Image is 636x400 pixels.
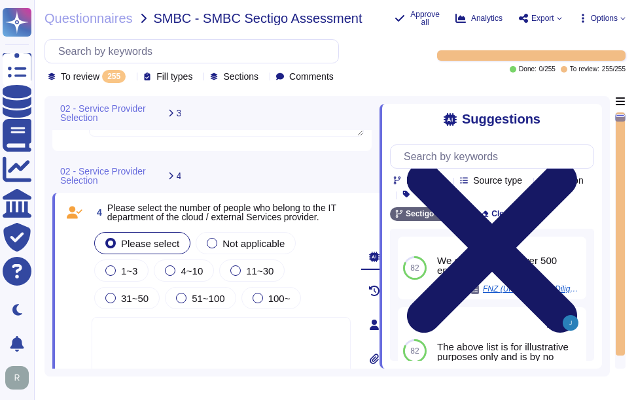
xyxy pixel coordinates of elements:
span: 1~3 [121,265,137,276]
span: 4 [92,208,102,217]
img: user [563,315,578,331]
span: Questionnaires [44,12,133,25]
span: SMBC - SMBC Sectigo Assessment [154,12,362,25]
span: To review [61,72,99,81]
span: Sections [223,72,258,81]
span: 02 - Service Provider Selection [60,104,165,122]
img: user [5,366,29,390]
span: To review: [570,66,599,73]
span: 02 - Service Provider Selection [60,167,165,185]
span: Not applicable [222,238,285,249]
span: 3 [177,108,181,118]
span: Export [531,14,554,22]
span: Analytics [471,14,503,22]
button: user [3,363,38,392]
span: Please select [121,238,179,249]
span: 4 [177,171,181,180]
span: Comments [289,72,334,81]
span: Done: [519,66,537,73]
span: 11~30 [246,265,274,276]
span: 100~ [268,293,291,304]
span: 4~10 [181,265,203,276]
button: Analytics [455,13,503,24]
span: Options [591,14,618,22]
span: 51~100 [192,293,224,304]
span: Fill types [156,72,192,81]
span: 82 [410,264,419,272]
span: 82 [410,347,419,355]
div: 255 [102,70,126,83]
button: Approve all [395,10,440,26]
span: 0 / 255 [539,66,556,73]
span: 255 / 255 [602,66,626,73]
input: Search by keywords [397,145,593,168]
span: 31~50 [121,293,149,304]
input: Search by keywords [52,40,338,63]
span: Please select the number of people who belong to the IT department of the cloud / external Servic... [107,203,336,222]
span: Approve all [410,10,440,26]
